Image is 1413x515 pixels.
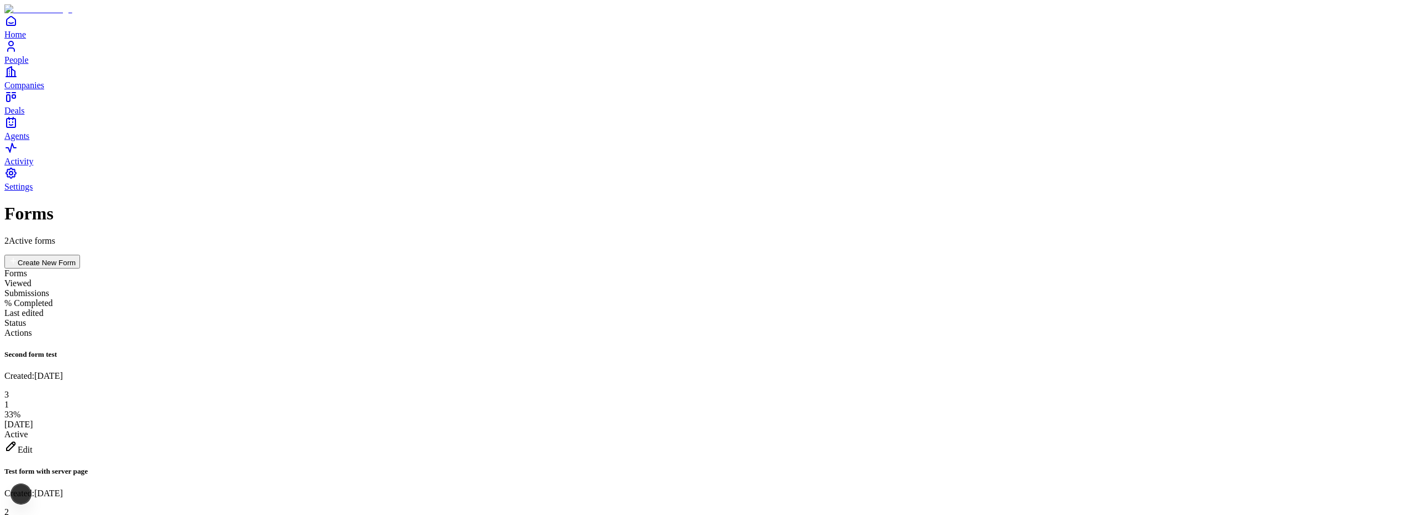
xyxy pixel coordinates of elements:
a: Activity [4,141,1409,166]
div: Forms [4,269,1409,278]
p: 2 Active forms [4,236,1409,246]
a: Home [4,14,1409,39]
div: % Completed [4,298,1409,308]
div: Edit [4,439,1409,455]
div: 33 % [4,410,1409,420]
a: Settings [4,167,1409,191]
div: 3 [4,390,1409,400]
a: Companies [4,65,1409,90]
div: Active [4,430,1409,439]
img: Item Brain Logo [4,4,72,14]
a: People [4,40,1409,65]
span: Settings [4,182,33,191]
button: Create New Form [4,255,80,269]
span: Companies [4,81,44,90]
p: Created: [DATE] [4,489,1409,498]
a: Agents [4,116,1409,141]
h5: Test form with server page [4,467,1409,476]
div: Actions [4,328,1409,338]
p: Created: [DATE] [4,371,1409,381]
div: [DATE] [4,420,1409,430]
a: Deals [4,90,1409,115]
span: Home [4,30,26,39]
span: People [4,55,29,65]
div: Status [4,318,1409,328]
h1: Forms [4,203,1409,224]
div: Last edited [4,308,1409,318]
span: Deals [4,106,24,115]
div: 1 [4,400,1409,410]
span: Agents [4,131,29,141]
div: Viewed [4,278,1409,288]
h5: Second form test [4,350,1409,359]
div: Submissions [4,288,1409,298]
span: Activity [4,157,33,166]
